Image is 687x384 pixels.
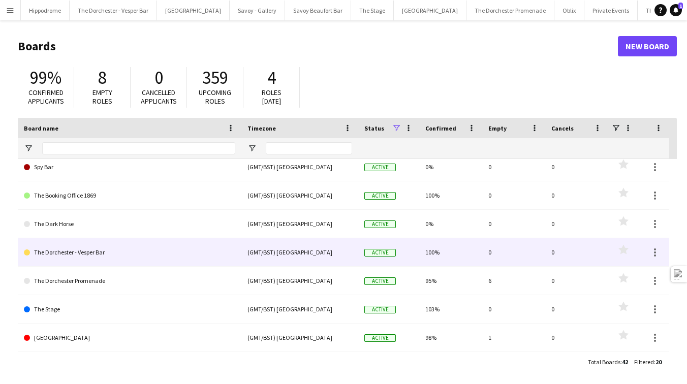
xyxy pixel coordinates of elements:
a: The Dark Horse [24,210,235,238]
button: Savoy - Gallery [230,1,285,20]
span: 42 [622,358,628,366]
span: Cancelled applicants [141,88,177,106]
span: Timezone [247,124,276,132]
span: Active [364,277,396,285]
button: Open Filter Menu [247,144,257,153]
span: 8 [98,67,107,89]
span: Filtered [634,358,654,366]
span: 1 [678,3,683,9]
div: 0 [482,238,545,266]
h1: Boards [18,39,618,54]
div: (GMT/BST) [GEOGRAPHIC_DATA] [241,153,358,181]
div: 0 [482,181,545,209]
div: (GMT/BST) [GEOGRAPHIC_DATA] [241,324,358,351]
a: 1 [670,4,682,16]
button: The Dorchester Promenade [466,1,554,20]
div: 6 [482,267,545,295]
span: 4 [267,67,276,89]
div: 0 [545,210,608,238]
div: 0 [545,238,608,266]
span: Status [364,124,384,132]
span: Empty [488,124,507,132]
div: 0 [482,295,545,323]
button: Savoy Beaufort Bar [285,1,351,20]
span: Roles [DATE] [262,88,282,106]
div: 0 [545,153,608,181]
button: Hippodrome [21,1,70,20]
a: New Board [618,36,677,56]
div: 0 [545,181,608,209]
span: 359 [202,67,228,89]
div: 1 [482,324,545,351]
span: 0 [154,67,163,89]
a: The Stage [24,295,235,324]
input: Timezone Filter Input [266,142,352,154]
div: 100% [419,238,482,266]
span: Active [364,306,396,313]
button: Oblix [554,1,584,20]
span: Active [364,334,396,342]
div: 0 [482,153,545,181]
div: 98% [419,324,482,351]
span: Confirmed [425,124,456,132]
button: [GEOGRAPHIC_DATA] [157,1,230,20]
span: Active [364,164,396,171]
div: 0 [545,267,608,295]
button: The Dorchester - Vesper Bar [70,1,157,20]
a: [GEOGRAPHIC_DATA] [24,324,235,352]
button: The Stage [351,1,394,20]
span: Confirmed applicants [28,88,64,106]
span: Total Boards [588,358,620,366]
div: (GMT/BST) [GEOGRAPHIC_DATA] [241,267,358,295]
a: Spy Bar [24,153,235,181]
button: Private Events [584,1,638,20]
span: Board name [24,124,58,132]
div: 0 [545,324,608,351]
div: : [588,352,628,372]
div: 0 [545,295,608,323]
div: (GMT/BST) [GEOGRAPHIC_DATA] [241,238,358,266]
div: : [634,352,662,372]
span: 99% [30,67,61,89]
span: Active [364,220,396,228]
a: The Booking Office 1869 [24,181,235,210]
button: Open Filter Menu [24,144,33,153]
div: 100% [419,181,482,209]
div: 0% [419,210,482,238]
span: 20 [655,358,662,366]
span: Active [364,192,396,200]
input: Board name Filter Input [42,142,235,154]
div: 95% [419,267,482,295]
button: [GEOGRAPHIC_DATA] [394,1,466,20]
span: Active [364,249,396,257]
span: Empty roles [92,88,112,106]
span: Cancels [551,124,574,132]
div: 0 [482,210,545,238]
a: The Dorchester - Vesper Bar [24,238,235,267]
div: 0% [419,153,482,181]
div: 103% [419,295,482,323]
div: (GMT/BST) [GEOGRAPHIC_DATA] [241,295,358,323]
a: The Dorchester Promenade [24,267,235,295]
div: (GMT/BST) [GEOGRAPHIC_DATA] [241,181,358,209]
span: Upcoming roles [199,88,231,106]
div: (GMT/BST) [GEOGRAPHIC_DATA] [241,210,358,238]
